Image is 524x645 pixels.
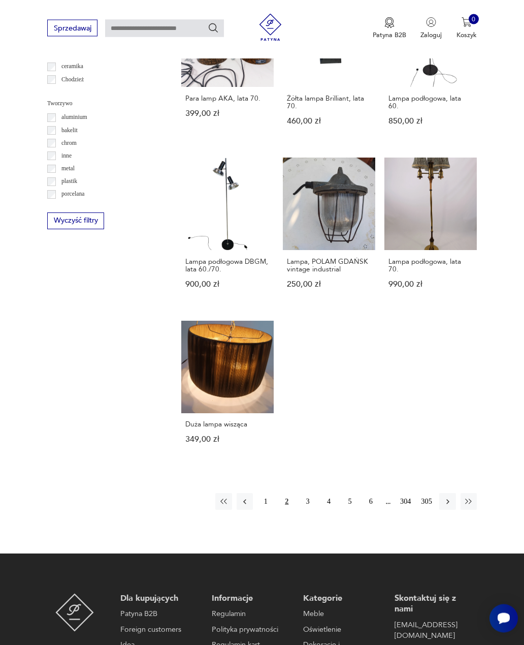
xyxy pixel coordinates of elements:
button: 3 [300,494,316,510]
p: Ćmielów [61,88,83,98]
button: Zaloguj [420,17,442,40]
button: 4 [320,494,337,510]
img: Patyna - sklep z meblami i dekoracjami vintage [55,594,94,633]
button: Sprzedawaj [47,20,97,37]
p: Tworzywo [47,99,159,109]
h3: Duża lampa wisząca [185,421,270,428]
p: Informacje [212,594,289,605]
a: Meble [303,609,381,620]
p: Skontaktuj się z nami [395,594,472,616]
a: Polityka prywatności [212,625,289,636]
p: porcelit [61,203,80,213]
p: bakelit [61,126,78,136]
button: Patyna B2B [373,17,406,40]
p: chrom [61,139,77,149]
a: Lampa podłogowa DBGM, lata 60./70.Lampa podłogowa DBGM, lata 60./70.900,00 zł [181,158,274,306]
p: inne [61,151,72,162]
p: plastik [61,177,77,187]
p: Patyna B2B [373,30,406,40]
p: Zaloguj [420,30,442,40]
p: 460,00 zł [287,118,371,126]
p: 850,00 zł [388,118,473,126]
button: 1 [257,494,274,510]
p: 399,00 zł [185,110,270,118]
p: ceramika [61,62,83,72]
p: Chodzież [61,75,84,85]
p: 990,00 zł [388,281,473,289]
h3: Para lamp AKA, lata 70. [185,95,270,103]
img: Ikonka użytkownika [426,17,436,27]
p: 250,00 zł [287,281,371,289]
p: Koszyk [456,30,477,40]
iframe: Smartsupp widget button [489,604,518,633]
a: Lampa, POLAM GDAŃSK vintage industrialLampa, POLAM GDAŃSK vintage industrial250,00 zł [283,158,375,306]
img: Ikona medalu [384,17,395,28]
button: 0Koszyk [456,17,477,40]
p: metal [61,164,75,174]
button: 5 [342,494,358,510]
button: Szukaj [208,22,219,34]
a: Ikona medaluPatyna B2B [373,17,406,40]
button: 305 [418,494,435,510]
a: Regulamin [212,609,289,620]
h3: Żółta lampa Brilliant, lata 70. [287,95,371,111]
a: Sprzedawaj [47,26,97,32]
h3: Lampa podłogowa, lata 60. [388,95,473,111]
button: 2 [279,494,295,510]
button: 304 [398,494,414,510]
p: 900,00 zł [185,281,270,289]
p: 349,00 zł [185,436,270,444]
p: Dla kupujących [120,594,198,605]
p: porcelana [61,190,84,200]
img: Patyna - sklep z meblami i dekoracjami vintage [253,14,287,41]
a: Oświetlenie [303,625,381,636]
a: Lampa podłogowa, lata 70.Lampa podłogowa, lata 70.990,00 zł [384,158,477,306]
p: aluminium [61,113,87,123]
a: Duża lampa wiszącaDuża lampa wisząca349,00 zł [181,321,274,462]
a: [EMAIL_ADDRESS][DOMAIN_NAME] [395,620,472,642]
a: Foreign customers [120,625,198,636]
p: Kategorie [303,594,381,605]
button: 6 [363,494,379,510]
h3: Lampa podłogowa DBGM, lata 60./70. [185,258,270,274]
h3: Lampa, POLAM GDAŃSK vintage industrial [287,258,371,274]
h3: Lampa podłogowa, lata 70. [388,258,473,274]
img: Ikona koszyka [462,17,472,27]
a: Patyna B2B [120,609,198,620]
button: Wyczyść filtry [47,213,104,230]
div: 0 [469,14,479,24]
